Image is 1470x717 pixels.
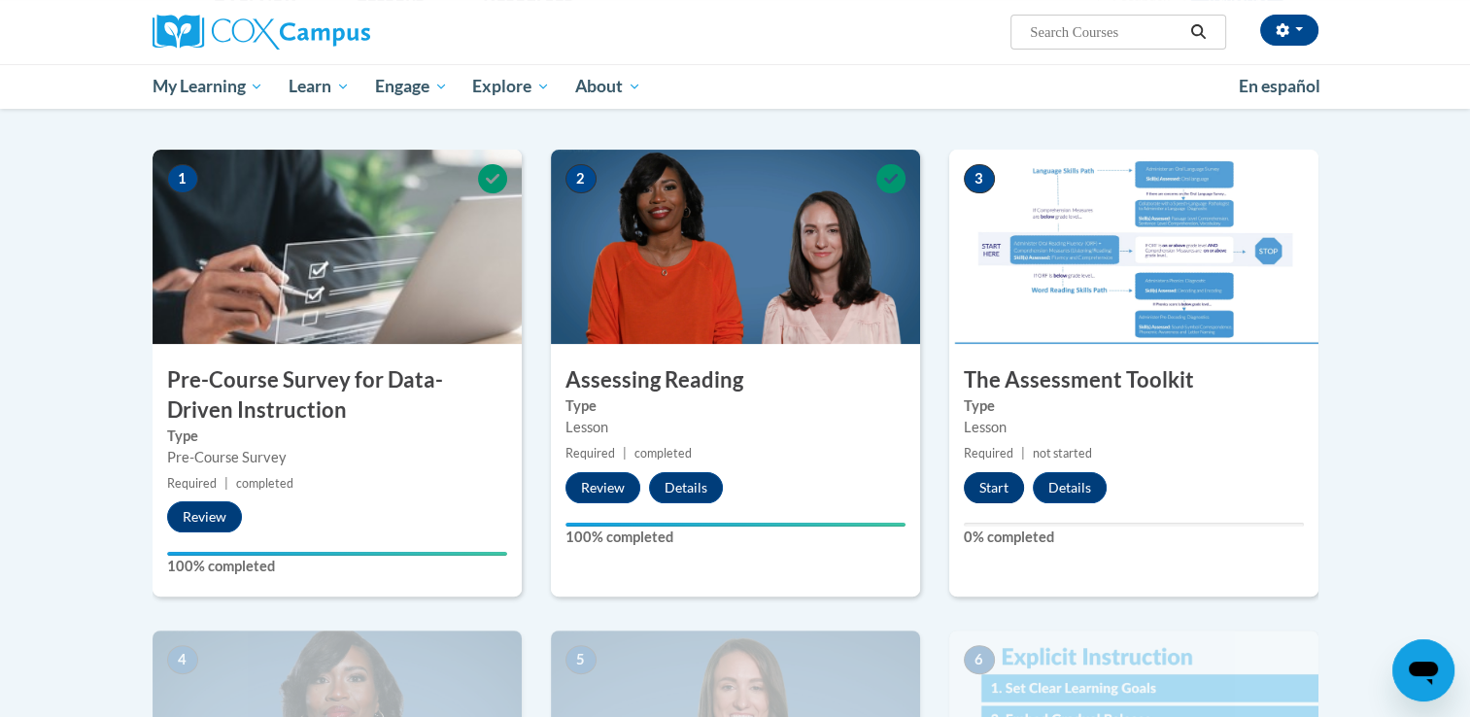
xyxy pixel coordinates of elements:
span: | [224,476,228,491]
span: 1 [167,164,198,193]
span: 3 [964,164,995,193]
div: Your progress [167,552,507,556]
input: Search Courses [1028,20,1183,44]
label: 100% completed [565,527,906,548]
span: completed [634,446,692,461]
span: Required [167,476,217,491]
a: Explore [460,64,563,109]
img: Cox Campus [153,15,370,50]
iframe: Button to launch messaging window [1392,639,1454,701]
h3: Pre-Course Survey for Data-Driven Instruction [153,365,522,426]
button: Review [565,472,640,503]
img: Course Image [551,150,920,344]
span: not started [1033,446,1092,461]
div: Your progress [565,523,906,527]
a: Cox Campus [153,15,522,50]
span: My Learning [152,75,263,98]
label: Type [167,426,507,447]
span: | [1021,446,1025,461]
div: Pre-Course Survey [167,447,507,468]
a: My Learning [140,64,277,109]
img: Course Image [949,150,1318,344]
button: Account Settings [1260,15,1318,46]
button: Search [1183,20,1213,44]
span: 2 [565,164,597,193]
span: 5 [565,645,597,674]
a: Engage [362,64,461,109]
label: 100% completed [167,556,507,577]
a: About [563,64,654,109]
span: Required [964,446,1013,461]
button: Review [167,501,242,532]
label: 0% completed [964,527,1304,548]
span: | [623,446,627,461]
span: Learn [289,75,350,98]
button: Start [964,472,1024,503]
span: En español [1239,76,1320,96]
label: Type [964,395,1304,417]
span: About [575,75,641,98]
h3: Assessing Reading [551,365,920,395]
div: Lesson [565,417,906,438]
span: 4 [167,645,198,674]
img: Course Image [153,150,522,344]
h3: The Assessment Toolkit [949,365,1318,395]
span: Engage [375,75,448,98]
div: Main menu [123,64,1348,109]
div: Lesson [964,417,1304,438]
a: Learn [276,64,362,109]
button: Details [1033,472,1107,503]
span: 6 [964,645,995,674]
a: En español [1226,66,1333,107]
button: Details [649,472,723,503]
span: completed [236,476,293,491]
span: Explore [472,75,550,98]
span: Required [565,446,615,461]
label: Type [565,395,906,417]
